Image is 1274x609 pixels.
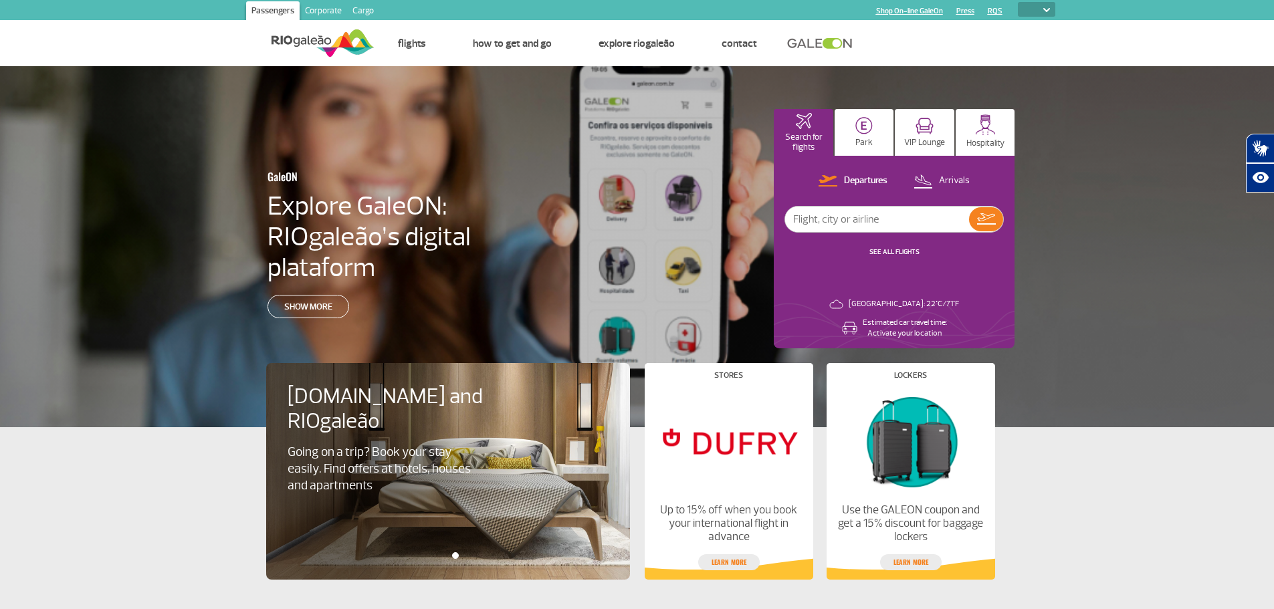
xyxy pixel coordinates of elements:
p: Park [855,138,873,148]
h4: Explore GaleON: RIOgaleão’s digital plataform [268,191,556,283]
p: Arrivals [939,174,970,187]
a: Corporate [300,1,347,23]
a: Explore RIOgaleão [599,37,675,50]
a: Learn more [880,554,942,570]
p: Hospitality [966,138,1004,148]
div: Plugin de acessibilidade da Hand Talk. [1246,134,1274,193]
h3: GaleON [268,162,491,191]
button: Abrir tradutor de língua de sinais. [1246,134,1274,163]
h4: Stores [714,372,743,379]
p: Estimated car travel time: Activate your location [863,318,947,339]
a: Flights [398,37,426,50]
a: Contact [722,37,757,50]
button: Abrir recursos assistivos. [1246,163,1274,193]
a: Press [956,7,974,15]
button: Departures [815,172,891,190]
button: Hospitality [956,109,1015,156]
a: [DOMAIN_NAME] and RIOgaleãoGoing on a trip? Book your stay easily. Find offers at hotels, houses ... [288,384,609,494]
button: Park [835,109,894,156]
img: airplaneHomeActive.svg [796,113,812,129]
img: Stores [655,390,801,493]
p: Search for flights [780,132,827,152]
button: Search for flights [774,109,833,156]
p: Up to 15% off when you book your international flight in advance [655,503,801,543]
a: How to get and go [473,37,552,50]
img: hospitality.svg [975,114,996,135]
p: Departures [844,174,887,187]
img: carParkingHome.svg [855,117,873,134]
img: Lockers [837,390,983,493]
p: Going on a trip? Book your stay easily. Find offers at hotels, houses and apartments [288,444,477,494]
p: VIP Lounge [904,138,945,148]
a: Show more [268,295,349,318]
input: Flight, city or airline [785,207,969,232]
button: Arrivals [910,172,974,190]
p: [GEOGRAPHIC_DATA]: 22°C/71°F [849,299,959,310]
a: Shop On-line GaleOn [876,7,943,15]
a: Passengers [246,1,300,23]
button: VIP Lounge [895,109,954,156]
h4: [DOMAIN_NAME] and RIOgaleão [288,384,500,434]
a: Learn more [698,554,760,570]
h4: Lockers [894,372,927,379]
a: SEE ALL FLIGHTS [869,247,920,256]
p: Use the GALEON coupon and get a 15% discount for baggage lockers [837,503,983,543]
a: Cargo [347,1,379,23]
a: RQS [988,7,1002,15]
button: SEE ALL FLIGHTS [865,247,924,257]
img: vipRoom.svg [916,118,934,134]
